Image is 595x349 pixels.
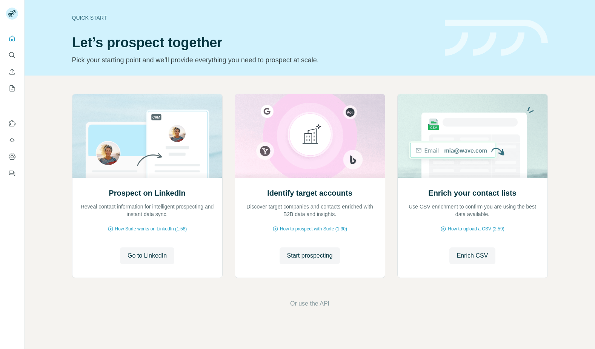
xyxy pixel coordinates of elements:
[235,94,385,178] img: Identify target accounts
[405,203,540,218] p: Use CSV enrichment to confirm you are using the best data available.
[6,167,18,180] button: Feedback
[267,188,352,198] h2: Identify target accounts
[428,188,516,198] h2: Enrich your contact lists
[6,48,18,62] button: Search
[72,35,436,50] h1: Let’s prospect together
[72,14,436,22] div: Quick start
[6,82,18,95] button: My lists
[6,133,18,147] button: Use Surfe API
[449,247,496,264] button: Enrich CSV
[287,251,333,260] span: Start prospecting
[80,203,215,218] p: Reveal contact information for intelligent prospecting and instant data sync.
[445,20,548,56] img: banner
[280,225,347,232] span: How to prospect with Surfe (1:30)
[6,117,18,130] button: Use Surfe on LinkedIn
[72,55,436,65] p: Pick your starting point and we’ll provide everything you need to prospect at scale.
[115,225,187,232] span: How Surfe works on LinkedIn (1:58)
[290,299,329,308] button: Or use the API
[6,65,18,79] button: Enrich CSV
[457,251,488,260] span: Enrich CSV
[109,188,185,198] h2: Prospect on LinkedIn
[120,247,174,264] button: Go to LinkedIn
[243,203,377,218] p: Discover target companies and contacts enriched with B2B data and insights.
[6,150,18,164] button: Dashboard
[280,247,340,264] button: Start prospecting
[72,94,223,178] img: Prospect on LinkedIn
[397,94,548,178] img: Enrich your contact lists
[6,32,18,45] button: Quick start
[128,251,167,260] span: Go to LinkedIn
[448,225,504,232] span: How to upload a CSV (2:59)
